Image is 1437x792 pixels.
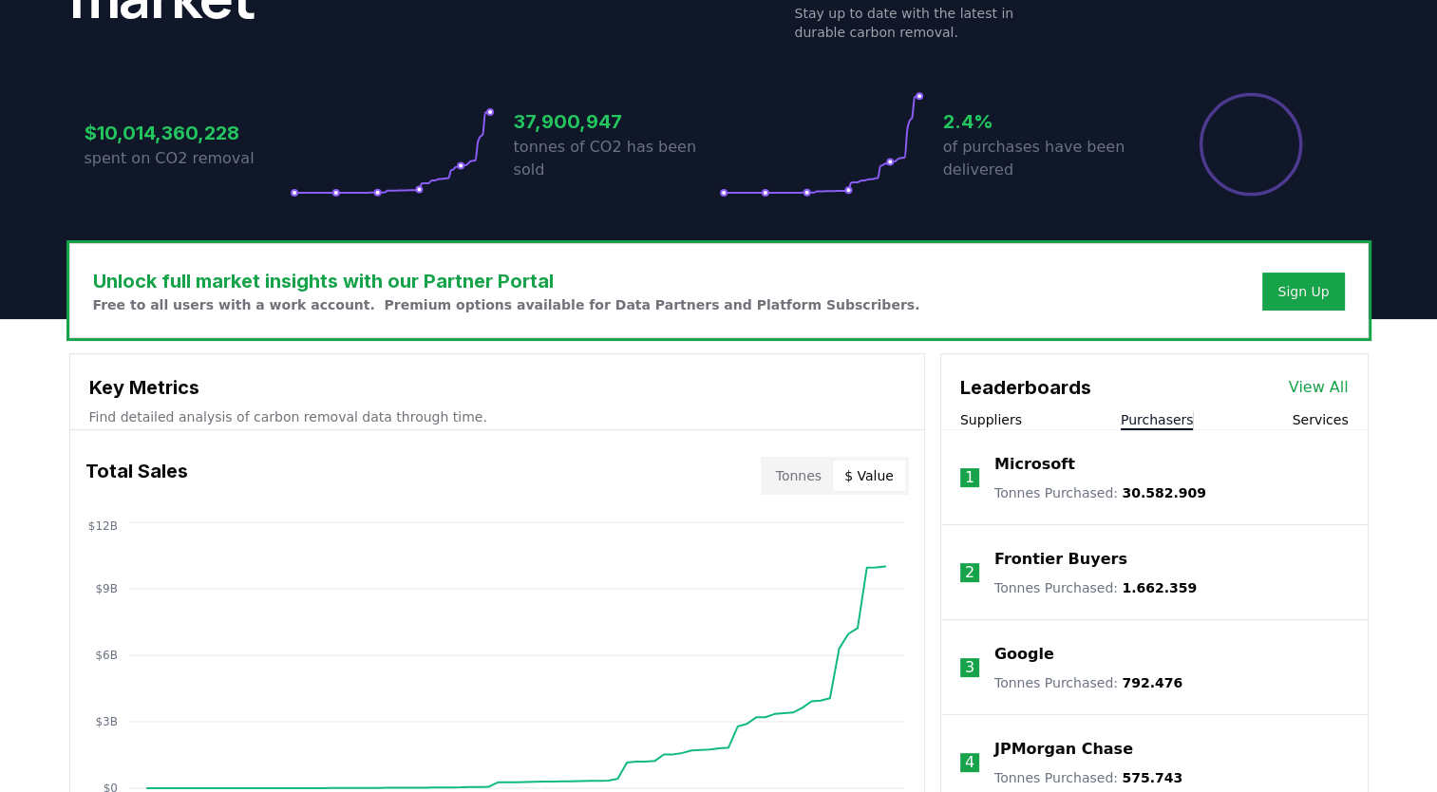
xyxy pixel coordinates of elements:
[85,147,290,170] p: spent on CO2 removal
[795,4,1038,42] p: Stay up to date with the latest in durable carbon removal.
[93,295,920,314] p: Free to all users with a work account. Premium options available for Data Partners and Platform S...
[1122,675,1182,690] span: 792.476
[994,768,1182,787] p: Tonnes Purchased :
[87,519,117,533] tspan: $12B
[1292,410,1348,429] button: Services
[765,461,833,491] button: Tonnes
[965,561,974,584] p: 2
[960,410,1022,429] button: Suppliers
[994,738,1133,761] a: JPMorgan Chase
[960,373,1091,402] h3: Leaderboards
[1198,91,1304,198] div: Percentage of sales delivered
[1122,485,1206,500] span: 30.582.909
[1122,580,1197,595] span: 1.662.359
[994,483,1206,502] p: Tonnes Purchased :
[95,715,117,728] tspan: $3B
[514,107,719,136] h3: 37,900,947
[994,643,1054,666] a: Google
[994,548,1127,571] a: Frontier Buyers
[1277,282,1329,301] a: Sign Up
[994,453,1075,476] a: Microsoft
[994,673,1182,692] p: Tonnes Purchased :
[89,407,905,426] p: Find detailed analysis of carbon removal data through time.
[89,373,905,402] h3: Key Metrics
[95,649,117,662] tspan: $6B
[943,107,1148,136] h3: 2.4%
[93,267,920,295] h3: Unlock full market insights with our Partner Portal
[514,136,719,181] p: tonnes of CO2 has been sold
[943,136,1148,181] p: of purchases have been delivered
[833,461,905,491] button: $ Value
[85,119,290,147] h3: $10,014,360,228
[994,578,1197,597] p: Tonnes Purchased :
[965,656,974,679] p: 3
[85,457,188,495] h3: Total Sales
[1122,770,1182,785] span: 575.743
[95,582,117,595] tspan: $9B
[965,466,974,489] p: 1
[1262,273,1344,311] button: Sign Up
[1289,376,1349,399] a: View All
[965,751,974,774] p: 4
[1121,410,1194,429] button: Purchasers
